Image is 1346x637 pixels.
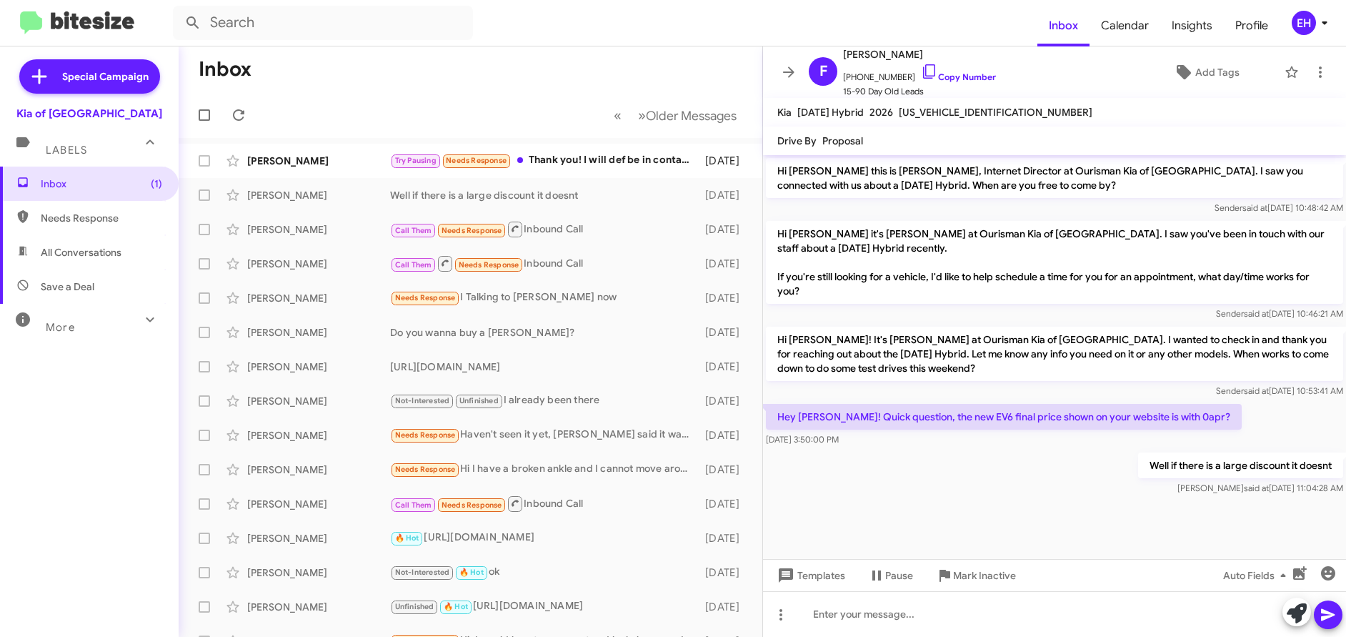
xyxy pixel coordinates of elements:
span: Unfinished [395,602,434,611]
span: 🔥 Hot [395,533,419,543]
span: 🔥 Hot [444,602,468,611]
span: F [819,60,827,83]
button: Pause [857,563,924,588]
span: [DATE] Hybrid [797,106,864,119]
span: said at [1244,483,1269,493]
p: Hi [PERSON_NAME] this is [PERSON_NAME], Internet Director at Ourisman Kia of [GEOGRAPHIC_DATA]. I... [766,158,1343,198]
span: Sender [DATE] 10:46:21 AM [1216,308,1343,319]
span: Labels [46,144,87,157]
nav: Page navigation example [606,101,745,130]
span: Older Messages [646,108,737,124]
div: Inbound Call [390,220,699,238]
span: Kia [777,106,792,119]
div: [DATE] [699,188,751,202]
div: [DATE] [699,360,751,374]
span: « [614,107,622,124]
span: Sender [DATE] 10:53:41 AM [1216,385,1343,396]
div: Thank you! I will def be in contact when I am ready [390,152,699,169]
div: [PERSON_NAME] [247,154,390,168]
a: Profile [1224,5,1280,46]
p: Hi [PERSON_NAME] it's [PERSON_NAME] at Ourisman Kia of [GEOGRAPHIC_DATA]. I saw you've been in to... [766,221,1343,304]
span: said at [1244,385,1269,396]
span: More [46,321,75,334]
span: Save a Deal [41,280,94,294]
span: Mark Inactive [953,563,1016,588]
div: [PERSON_NAME] [247,463,390,477]
span: Needs Response [446,156,507,165]
div: [PERSON_NAME] [247,600,390,614]
span: Inbox [41,177,162,191]
div: [PERSON_NAME] [247,394,390,408]
a: Calendar [1090,5,1160,46]
span: Call Them [395,500,432,510]
p: Hi [PERSON_NAME]! It's [PERSON_NAME] at Ourisman Kia of [GEOGRAPHIC_DATA]. I wanted to check in a... [766,327,1343,381]
div: Kia of [GEOGRAPHIC_DATA] [16,107,162,121]
div: Well if there is a large discount it doesnt [390,188,699,202]
input: Search [173,6,473,40]
div: [URL][DOMAIN_NAME] [390,530,699,546]
span: Add Tags [1195,59,1240,85]
p: Hey [PERSON_NAME]! Quick question, the new EV6 final price shown on your website is with 0apr? [766,404,1242,430]
span: 15-90 Day Old Leads [843,84,996,99]
span: Needs Response [395,430,456,440]
span: [PHONE_NUMBER] [843,63,996,84]
div: ok [390,564,699,581]
span: Not-Interested [395,568,450,577]
div: [DATE] [699,600,751,614]
span: Needs Response [395,465,456,474]
div: [DATE] [699,463,751,477]
span: [US_VEHICLE_IDENTIFICATION_NUMBER] [899,106,1092,119]
span: Needs Response [41,211,162,225]
span: 2026 [869,106,893,119]
h1: Inbox [199,58,251,81]
span: Try Pausing [395,156,437,165]
span: Proposal [822,134,863,147]
a: Special Campaign [19,59,160,94]
div: [PERSON_NAME] [247,325,390,340]
button: Next [629,101,745,130]
div: Do you wanna buy a [PERSON_NAME]? [390,325,699,340]
span: (1) [151,177,162,191]
span: Needs Response [442,500,502,510]
a: Insights [1160,5,1224,46]
button: EH [1280,11,1330,35]
span: Needs Response [395,293,456,302]
span: Needs Response [459,260,519,270]
span: Templates [774,563,845,588]
span: Call Them [395,260,432,270]
span: [DATE] 3:50:00 PM [766,434,839,445]
span: said at [1242,202,1267,213]
a: Inbox [1037,5,1090,46]
a: Copy Number [921,71,996,82]
span: Not-Interested [395,396,450,405]
span: Auto Fields [1223,563,1292,588]
div: [PERSON_NAME] [247,222,390,237]
div: [DATE] [699,428,751,443]
div: [URL][DOMAIN_NAME] [390,360,699,374]
span: All Conversations [41,245,121,260]
div: Inbound Call [390,255,699,272]
div: [DATE] [699,566,751,580]
div: [DATE] [699,154,751,168]
div: [PERSON_NAME] [247,497,390,511]
div: Haven't seen it yet, [PERSON_NAME] said it wasn't here when I spoke to him earlier [390,427,699,443]
button: Mark Inactive [924,563,1027,588]
div: [PERSON_NAME] [247,360,390,374]
div: [DATE] [699,291,751,305]
div: [URL][DOMAIN_NAME] [390,598,699,615]
button: Templates [763,563,857,588]
span: said at [1244,308,1269,319]
span: Needs Response [442,226,502,235]
div: [PERSON_NAME] [247,566,390,580]
span: Sender [DATE] 10:48:42 AM [1215,202,1343,213]
span: Special Campaign [62,69,149,84]
div: [DATE] [699,257,751,271]
div: [DATE] [699,222,751,237]
span: [PERSON_NAME] [DATE] 11:04:28 AM [1177,483,1343,493]
div: Hi I have a broken ankle and I cannot move around much if you provide me your best out the door p... [390,461,699,478]
span: Call Them [395,226,432,235]
span: 🔥 Hot [459,568,484,577]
